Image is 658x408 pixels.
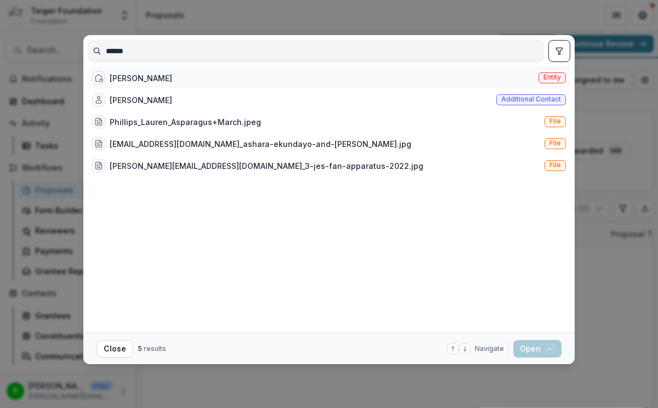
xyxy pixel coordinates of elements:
div: Phillips_Lauren_Asparagus+March.jpeg [110,116,261,128]
span: results [144,344,166,353]
div: [PERSON_NAME] [110,72,172,84]
button: toggle filters [548,40,570,62]
span: Entity [543,73,561,81]
span: File [549,117,561,125]
div: [PERSON_NAME] [110,94,172,106]
span: File [549,161,561,169]
div: [PERSON_NAME][EMAIL_ADDRESS][DOMAIN_NAME]_3-jes-fan-apparatus-2022.jpg [110,160,423,172]
button: Open [513,340,561,358]
span: Navigate [475,344,504,354]
span: Additional contact [501,95,561,103]
div: [EMAIL_ADDRESS][DOMAIN_NAME]_ashara-ekundayo-and-[PERSON_NAME].jpg [110,138,411,150]
span: File [549,139,561,147]
button: Close [97,340,133,358]
span: 5 [138,344,142,353]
